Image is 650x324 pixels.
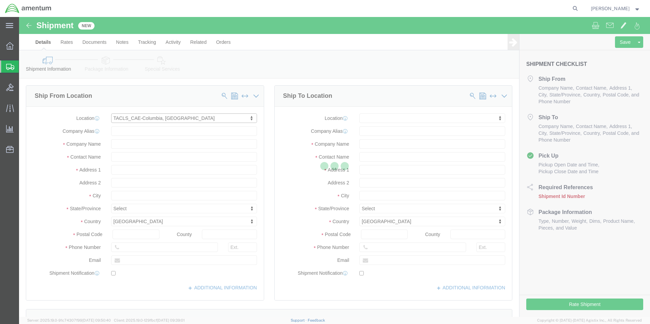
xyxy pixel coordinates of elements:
[82,318,111,322] span: [DATE] 09:50:40
[291,318,308,322] a: Support
[157,318,185,322] span: [DATE] 09:39:01
[308,318,325,322] a: Feedback
[114,318,185,322] span: Client: 2025.19.0-129fbcf
[27,318,111,322] span: Server: 2025.19.0-91c74307f99
[591,5,630,12] span: Timothy Wise
[5,3,52,14] img: logo
[537,318,642,323] span: Copyright © [DATE]-[DATE] Agistix Inc., All Rights Reserved
[591,4,641,13] button: [PERSON_NAME]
